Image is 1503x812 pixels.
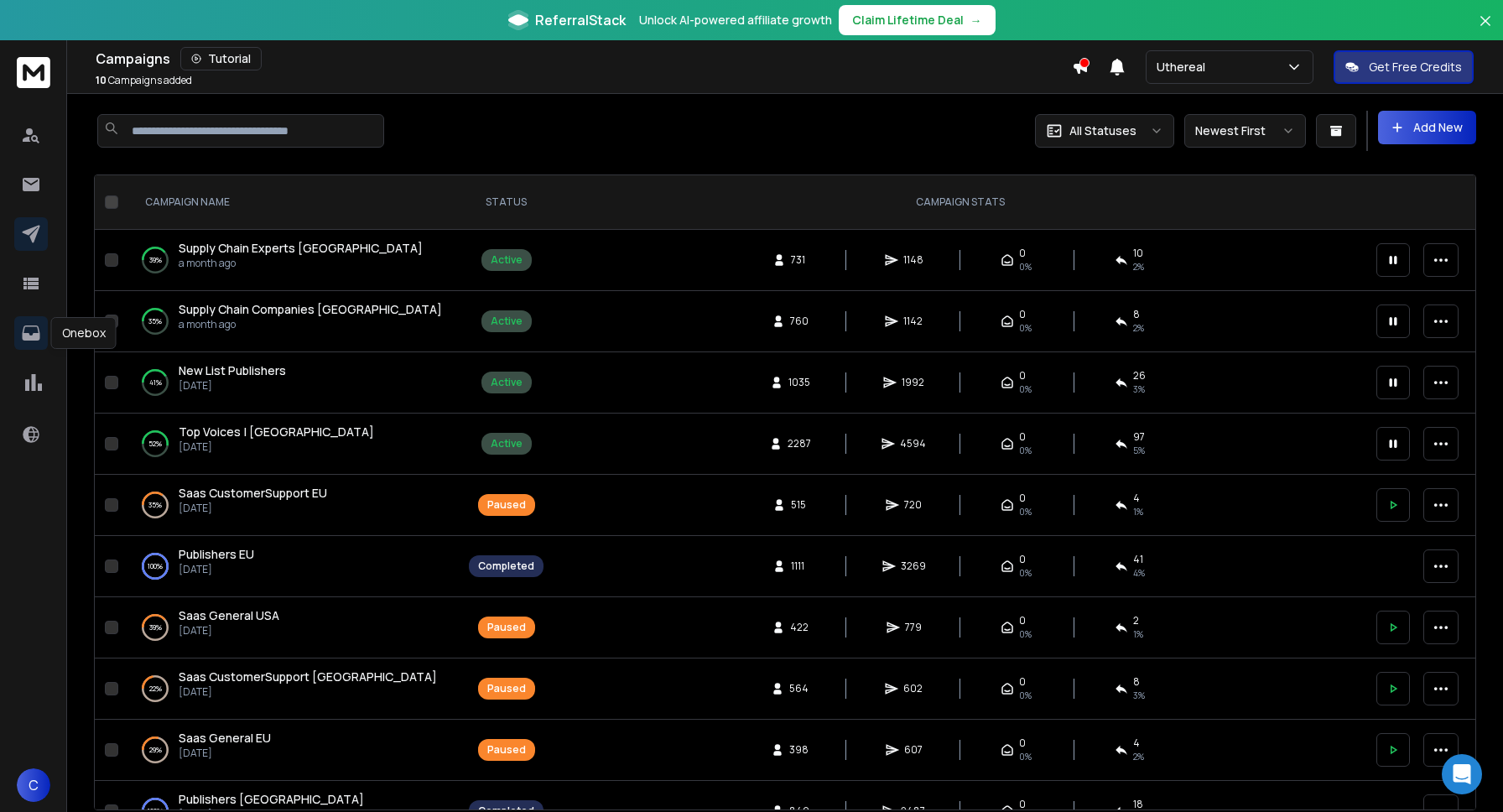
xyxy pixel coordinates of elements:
span: 720 [904,498,922,512]
span: 1 % [1133,505,1143,518]
span: 1992 [902,376,924,389]
p: [DATE] [179,440,374,454]
div: Paused [487,682,526,695]
p: [DATE] [179,502,327,515]
span: 0 [1019,430,1026,444]
a: Saas CustomerSupport [GEOGRAPHIC_DATA] [179,669,437,685]
div: Paused [487,621,526,634]
span: 0 [1019,308,1026,321]
td: 22%Saas CustomerSupport [GEOGRAPHIC_DATA][DATE] [125,658,459,720]
span: 41 [1133,553,1143,566]
span: 779 [905,621,922,634]
span: → [970,12,982,29]
td: 100%Publishers EU[DATE] [125,536,459,597]
span: Saas CustomerSupport [GEOGRAPHIC_DATA] [179,669,437,684]
td: 29%Saas General EU[DATE] [125,720,459,781]
p: [DATE] [179,563,254,576]
span: 0% [1019,566,1032,580]
span: 4 [1133,492,1140,505]
span: 2 % [1133,321,1144,335]
span: 26 [1133,369,1146,383]
span: Publishers EU [179,546,254,562]
span: 2 [1133,614,1139,627]
span: 0 [1019,492,1026,505]
span: 3 % [1133,383,1145,396]
span: 0% [1019,505,1032,518]
span: Saas General EU [179,730,271,746]
span: 422 [790,621,809,634]
p: Uthereal [1157,59,1212,75]
span: 1 % [1133,627,1143,641]
span: 0 [1019,737,1026,750]
span: 2 % [1133,260,1144,273]
p: 52 % [148,435,162,452]
th: CAMPAIGN STATS [554,175,1366,230]
span: New List Publishers [179,362,286,378]
span: Supply Chain Companies [GEOGRAPHIC_DATA] [179,301,442,317]
p: [DATE] [179,379,286,393]
a: Supply Chain Companies [GEOGRAPHIC_DATA] [179,301,442,318]
span: 18 [1133,798,1143,811]
a: Top Voices | [GEOGRAPHIC_DATA] [179,424,374,440]
div: Active [491,376,523,389]
span: 4594 [900,437,926,450]
span: 602 [903,682,923,695]
td: 35%Saas CustomerSupport EU[DATE] [125,475,459,536]
td: 39%Saas General USA[DATE] [125,597,459,658]
p: 35 % [148,497,162,513]
a: Publishers [GEOGRAPHIC_DATA] [179,791,364,808]
div: Onebox [51,317,117,349]
span: 0% [1019,260,1032,273]
span: 0% [1019,750,1032,763]
td: 39%Supply Chain Experts [GEOGRAPHIC_DATA]a month ago [125,230,459,291]
td: 35%Supply Chain Companies [GEOGRAPHIC_DATA]a month ago [125,291,459,352]
div: Active [491,253,523,267]
span: 0 [1019,614,1026,627]
button: Add New [1378,111,1476,144]
p: 22 % [149,680,162,697]
span: 3 % [1133,689,1145,702]
span: Publishers [GEOGRAPHIC_DATA] [179,791,364,807]
span: 4 % [1133,566,1145,580]
span: Saas CustomerSupport EU [179,485,327,501]
p: 29 % [149,742,162,758]
button: Newest First [1184,114,1306,148]
span: ReferralStack [535,10,626,30]
span: 10 [96,73,107,87]
a: Publishers EU [179,546,254,563]
span: 4 [1133,737,1140,750]
button: Claim Lifetime Deal→ [839,5,996,35]
span: 760 [790,315,809,328]
span: 2287 [788,437,811,450]
a: Saas General USA [179,607,279,624]
p: Get Free Credits [1369,59,1462,75]
span: 2 % [1133,750,1144,763]
span: 515 [791,498,808,512]
p: Campaigns added [96,74,192,87]
span: 5 % [1133,444,1145,457]
div: Completed [478,560,534,573]
span: 1111 [791,560,808,573]
a: Saas General EU [179,730,271,747]
button: Close banner [1474,10,1496,50]
span: 1142 [903,315,923,328]
p: All Statuses [1069,122,1136,139]
span: 564 [789,682,809,695]
span: 3269 [901,560,926,573]
span: 0% [1019,627,1032,641]
p: 35 % [148,313,162,330]
span: Top Voices | [GEOGRAPHIC_DATA] [179,424,374,440]
div: Active [491,315,523,328]
span: 731 [791,253,808,267]
div: Paused [487,498,526,512]
span: 97 [1133,430,1145,444]
div: Campaigns [96,47,1072,70]
p: 41 % [149,374,162,391]
span: 0 [1019,675,1026,689]
span: Saas General USA [179,607,279,623]
button: C [17,768,50,802]
td: 52%Top Voices | [GEOGRAPHIC_DATA][DATE] [125,414,459,475]
p: a month ago [179,318,442,331]
span: 1035 [788,376,810,389]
